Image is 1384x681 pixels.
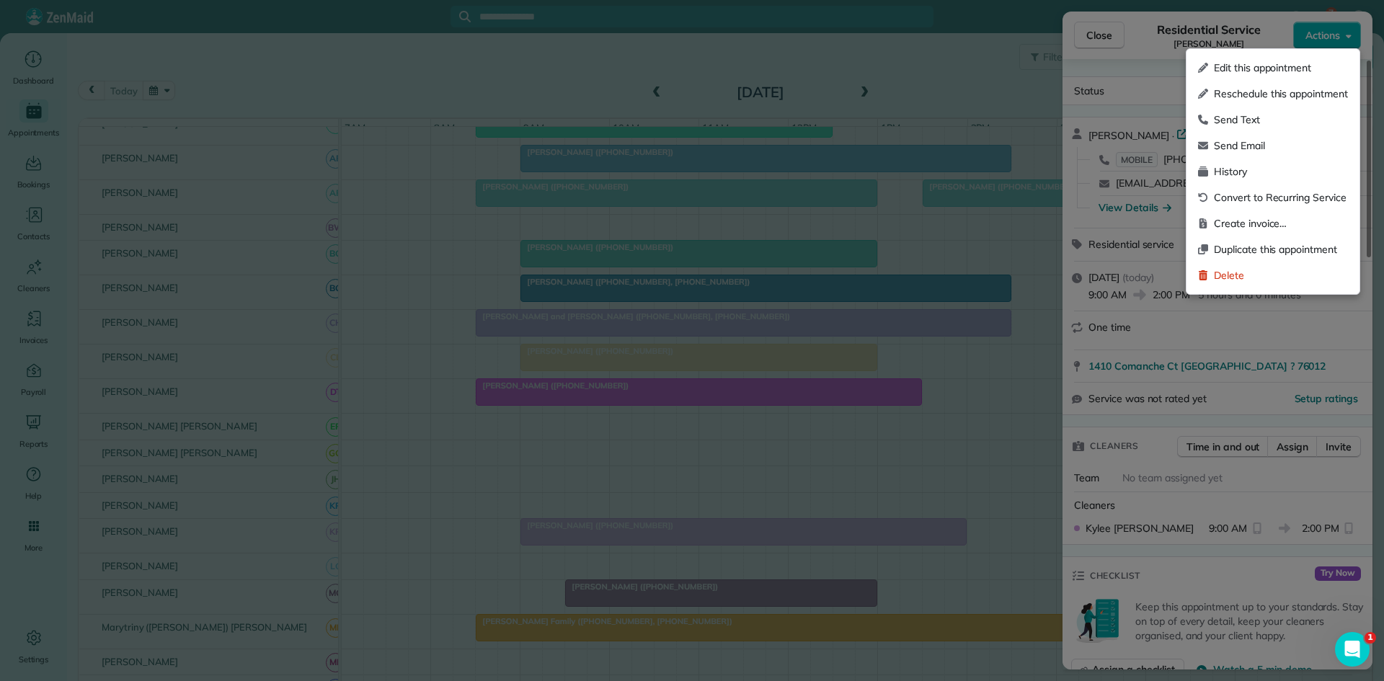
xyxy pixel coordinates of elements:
iframe: Intercom live chat [1335,632,1370,667]
span: Send Text [1214,112,1348,127]
span: Create invoice… [1214,216,1348,231]
span: Edit this appointment [1214,61,1348,75]
span: History [1214,164,1348,179]
span: Duplicate this appointment [1214,242,1348,257]
span: Send Email [1214,138,1348,153]
span: 1 [1365,632,1376,644]
span: Convert to Recurring Service [1214,190,1348,205]
span: Reschedule this appointment [1214,86,1348,101]
span: Delete [1214,268,1348,282]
